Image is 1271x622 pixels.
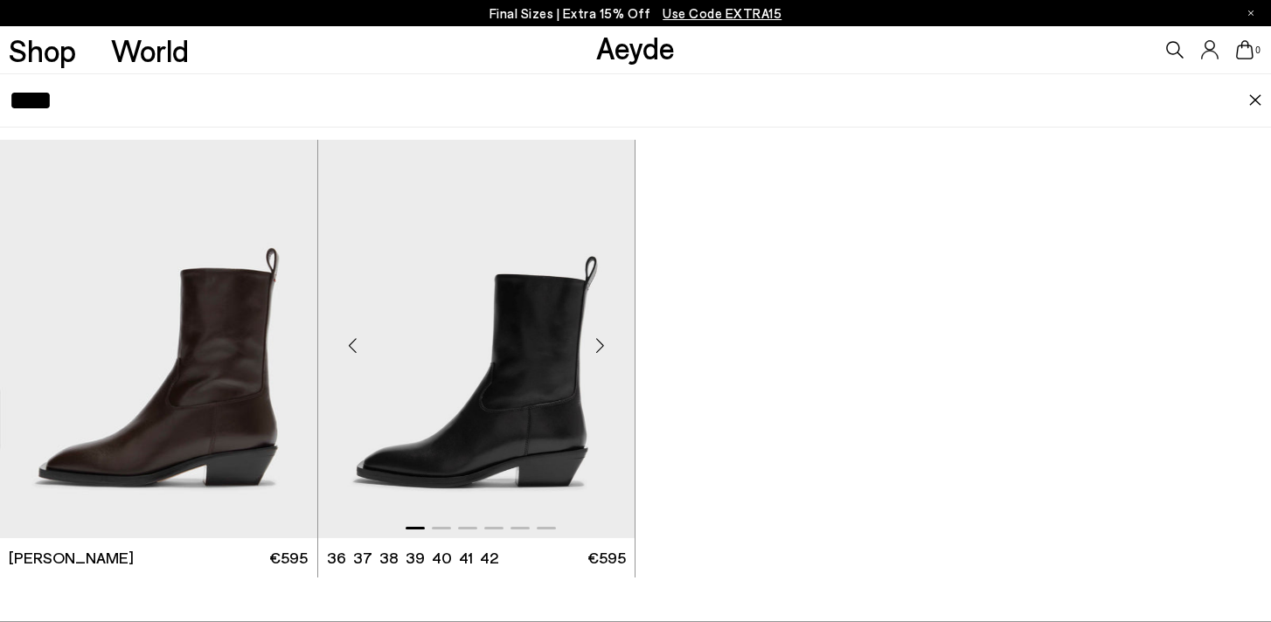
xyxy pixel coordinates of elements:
li: 42 [480,547,498,569]
li: 40 [432,547,452,569]
p: Final Sizes | Extra 15% Off [490,3,782,24]
ul: variant [327,547,493,569]
li: 38 [379,547,399,569]
div: Next slide [573,320,626,372]
a: 0 [1236,40,1254,59]
a: Aeyde [596,29,675,66]
li: 41 [459,547,473,569]
span: €595 [269,547,308,569]
a: World [111,35,189,66]
li: 39 [406,547,425,569]
a: Next slide Previous slide [318,140,635,538]
a: 36 37 38 39 40 41 42 €595 [318,538,635,577]
span: [PERSON_NAME] [9,547,134,569]
span: €595 [587,547,626,569]
span: Navigate to /collections/ss25-final-sizes [663,5,781,21]
li: 36 [327,547,346,569]
div: 1 / 6 [318,140,635,538]
img: Luis Leather Cowboy Ankle Boots [318,140,635,538]
img: close.svg [1248,94,1262,107]
li: 37 [353,547,372,569]
a: Shop [9,35,76,66]
span: 0 [1254,45,1262,55]
div: Previous slide [327,320,379,372]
